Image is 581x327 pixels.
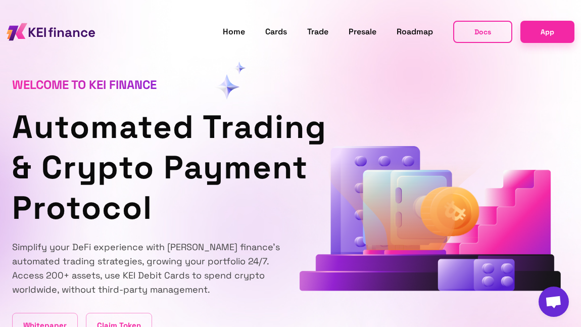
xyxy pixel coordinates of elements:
[397,25,433,38] a: Roadmap
[12,106,327,148] span: Automated Trading
[349,25,376,38] a: Presale
[520,21,574,42] a: App
[349,26,376,37] span: Presale
[12,241,280,295] span: Simplify your DeFi experience with [PERSON_NAME] finance's automated trading strategies, growing ...
[474,26,491,38] span: Docs
[541,26,554,38] span: App
[12,147,308,188] span: & Crypto Payment
[265,26,287,37] span: Cards
[397,26,433,37] span: Roadmap
[12,187,153,228] span: Protocol
[265,25,287,38] a: Cards
[223,26,245,37] span: Home
[453,21,512,43] button: Docs
[12,77,157,92] span: Welcome to KEI finance
[307,25,328,38] a: Trade
[7,20,95,43] img: KEI finance
[223,25,245,38] a: Home
[307,26,328,37] span: Trade
[539,287,569,317] div: Open chat
[300,146,561,295] div: animation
